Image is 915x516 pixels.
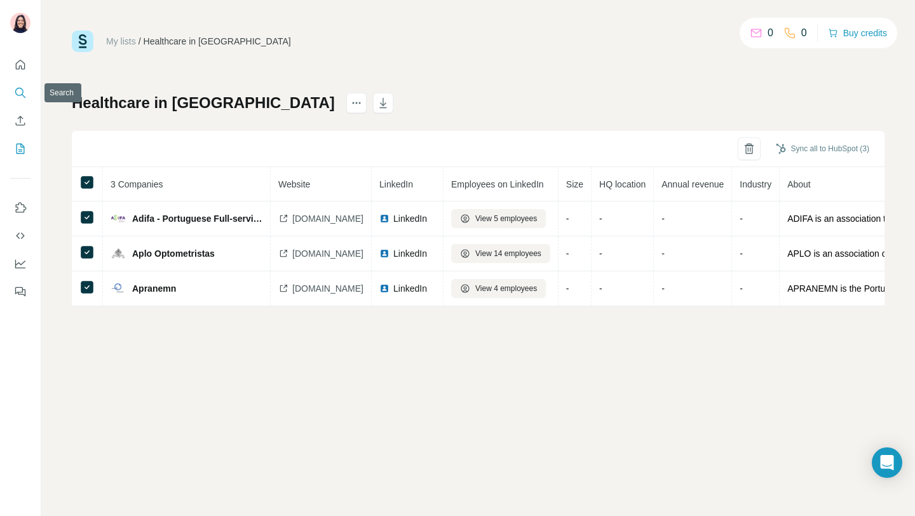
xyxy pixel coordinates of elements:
[111,211,126,226] img: company-logo
[10,280,30,303] button: Feedback
[661,179,724,189] span: Annual revenue
[872,447,902,478] div: Open Intercom Messenger
[10,53,30,76] button: Quick start
[393,247,427,260] span: LinkedIn
[451,279,546,298] button: View 4 employees
[132,282,176,295] span: Apranemn
[661,283,665,294] span: -
[10,224,30,247] button: Use Surfe API
[346,93,367,113] button: actions
[379,179,413,189] span: LinkedIn
[767,139,878,158] button: Sync all to HubSpot (3)
[475,213,537,224] span: View 5 employees
[292,212,363,225] span: [DOMAIN_NAME]
[10,137,30,160] button: My lists
[740,179,771,189] span: Industry
[10,81,30,104] button: Search
[72,31,93,52] img: Surfe Logo
[292,247,363,260] span: [DOMAIN_NAME]
[379,283,390,294] img: LinkedIn logo
[828,24,887,42] button: Buy credits
[144,35,291,48] div: Healthcare in [GEOGRAPHIC_DATA]
[111,246,126,261] img: company-logo
[740,248,743,259] span: -
[661,248,665,259] span: -
[661,214,665,224] span: -
[132,247,215,260] span: Aplo Optometristas
[475,283,537,294] span: View 4 employees
[451,179,544,189] span: Employees on LinkedIn
[740,283,743,294] span: -
[566,179,583,189] span: Size
[599,283,602,294] span: -
[599,179,646,189] span: HQ location
[768,25,773,41] p: 0
[599,214,602,224] span: -
[475,248,541,259] span: View 14 employees
[111,179,163,189] span: 3 Companies
[599,248,602,259] span: -
[10,109,30,132] button: Enrich CSV
[278,179,310,189] span: Website
[801,25,807,41] p: 0
[111,281,126,296] img: company-logo
[393,282,427,295] span: LinkedIn
[379,214,390,224] img: LinkedIn logo
[10,196,30,219] button: Use Surfe on LinkedIn
[379,248,390,259] img: LinkedIn logo
[10,252,30,275] button: Dashboard
[566,283,569,294] span: -
[787,179,811,189] span: About
[292,282,363,295] span: [DOMAIN_NAME]
[139,35,141,48] li: /
[451,244,550,263] button: View 14 employees
[740,214,743,224] span: -
[393,212,427,225] span: LinkedIn
[106,36,136,46] a: My lists
[72,93,335,113] h1: Healthcare in [GEOGRAPHIC_DATA]
[566,248,569,259] span: -
[132,212,262,225] span: Adifa - Portuguese Full-service Pharmaceutical Distributors Association
[10,13,30,33] img: Avatar
[566,214,569,224] span: -
[451,209,546,228] button: View 5 employees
